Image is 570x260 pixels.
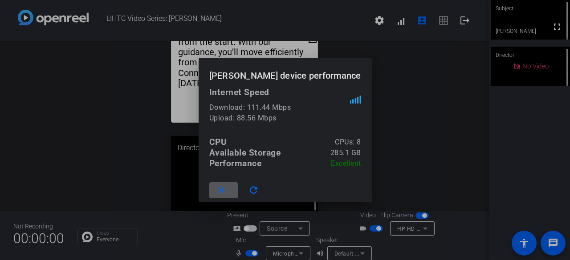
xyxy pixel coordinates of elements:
div: Available Storage [209,148,281,158]
div: CPUs: 8 [335,137,361,148]
h1: [PERSON_NAME] device performance [199,58,372,87]
div: CPU [209,137,227,148]
div: Download: 111.44 Mbps [209,102,350,113]
div: Performance [209,158,262,169]
mat-icon: refresh [248,185,259,196]
div: Internet Speed [209,87,361,98]
div: 285.1 GB [330,148,361,158]
div: Upload: 88.56 Mbps [209,113,350,124]
div: Excellent [331,158,361,169]
mat-icon: close [216,185,227,196]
